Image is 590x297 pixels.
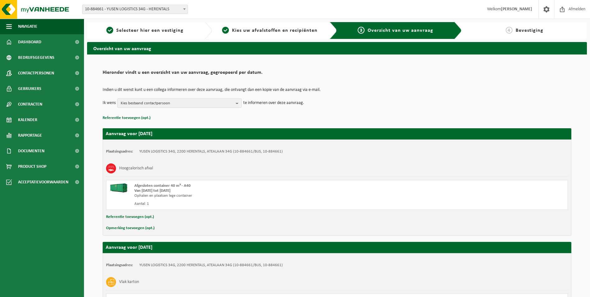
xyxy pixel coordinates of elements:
p: Indien u dit wenst kunt u een collega informeren over deze aanvraag, die ontvangt dan een kopie v... [103,88,571,92]
button: Kies bestaand contactpersoon [117,98,242,108]
strong: Van [DATE] tot [DATE] [134,189,170,193]
strong: Aanvraag voor [DATE] [106,131,152,136]
span: Afgesloten container 40 m³ - A40 [134,184,191,188]
span: Navigatie [18,19,37,34]
p: Ik wens [103,98,116,108]
span: Contactpersonen [18,65,54,81]
span: 3 [358,27,365,34]
h3: Hoogcalorisch afval [119,163,153,173]
h2: Overzicht van uw aanvraag [87,42,587,54]
span: Kies bestaand contactpersoon [121,99,233,108]
span: Acceptatievoorwaarden [18,174,68,190]
span: 10-884661 - YUSEN LOGISTICS 34G - HERENTALS [82,5,188,14]
h2: Hieronder vindt u een overzicht van uw aanvraag, gegroepeerd per datum. [103,70,571,78]
a: 1Selecteer hier een vestiging [90,27,200,34]
strong: Aanvraag voor [DATE] [106,245,152,250]
span: Dashboard [18,34,41,50]
button: Referentie toevoegen (opt.) [106,213,154,221]
div: Ophalen en plaatsen lege container [134,193,362,198]
span: Kalender [18,112,37,128]
span: Product Shop [18,159,46,174]
span: Bevestiging [516,28,543,33]
a: 2Kies uw afvalstoffen en recipiënten [215,27,325,34]
h3: Vlak karton [119,277,139,287]
span: Rapportage [18,128,42,143]
span: 4 [506,27,513,34]
td: YUSEN LOGISTICS 34G, 2200 HERENTALS, ATEALAAN 34G (10-884661/BUS, 10-884661) [139,263,283,268]
strong: Plaatsingsadres: [106,149,133,153]
span: 2 [222,27,229,34]
span: Gebruikers [18,81,41,97]
span: Kies uw afvalstoffen en recipiënten [232,28,318,33]
span: Documenten [18,143,44,159]
span: 1 [106,27,113,34]
button: Opmerking toevoegen (opt.) [106,224,155,232]
p: te informeren over deze aanvraag. [243,98,304,108]
td: YUSEN LOGISTICS 34G, 2200 HERENTALS, ATEALAAN 34G (10-884661/BUS, 10-884661) [139,149,283,154]
button: Referentie toevoegen (opt.) [103,114,151,122]
span: Selecteer hier een vestiging [116,28,184,33]
img: HK-XA-40-GN-00.png [109,183,128,193]
span: Contracten [18,97,42,112]
div: Aantal: 1 [134,201,362,206]
span: Bedrijfsgegevens [18,50,54,65]
span: Overzicht van uw aanvraag [368,28,433,33]
strong: [PERSON_NAME] [501,7,532,12]
strong: Plaatsingsadres: [106,263,133,267]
